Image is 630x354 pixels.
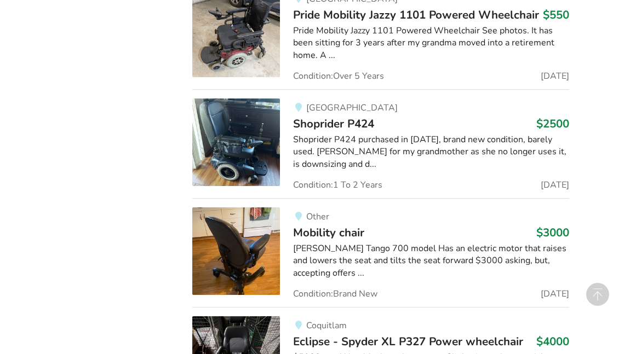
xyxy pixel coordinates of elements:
[192,98,280,186] img: mobility-shoprider p424
[192,207,280,295] img: transfer aids-mobility chair
[541,181,569,189] span: [DATE]
[293,116,374,131] span: Shoprider P424
[306,102,398,114] span: [GEOGRAPHIC_DATA]
[541,72,569,80] span: [DATE]
[536,117,569,131] h3: $2500
[293,181,382,189] span: Condition: 1 To 2 Years
[293,334,523,349] span: Eclipse - Spyder XL P327 Power wheelchair
[541,289,569,298] span: [DATE]
[293,225,364,240] span: Mobility chair
[306,211,329,223] span: Other
[293,134,569,171] div: Shoprider P424 purchased in [DATE], brand new condition, barely used. [PERSON_NAME] for my grandm...
[306,320,347,332] span: Coquitlam
[543,8,569,22] h3: $550
[192,89,569,198] a: mobility-shoprider p424[GEOGRAPHIC_DATA]Shoprider P424$2500Shoprider P424 purchased in [DATE], br...
[293,72,384,80] span: Condition: Over 5 Years
[536,334,569,349] h3: $4000
[192,198,569,307] a: transfer aids-mobility chairOtherMobility chair$3000[PERSON_NAME] Tango 700 model Has an electric...
[536,225,569,240] h3: $3000
[293,289,377,298] span: Condition: Brand New
[293,242,569,280] div: [PERSON_NAME] Tango 700 model Has an electric motor that raises and lowers the seat and tilts the...
[293,25,569,62] div: Pride Mobility Jazzy 1101 Powered Wheelchair See photos. It has been sitting for 3 years after my...
[293,7,539,22] span: Pride Mobility Jazzy 1101 Powered Wheelchair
